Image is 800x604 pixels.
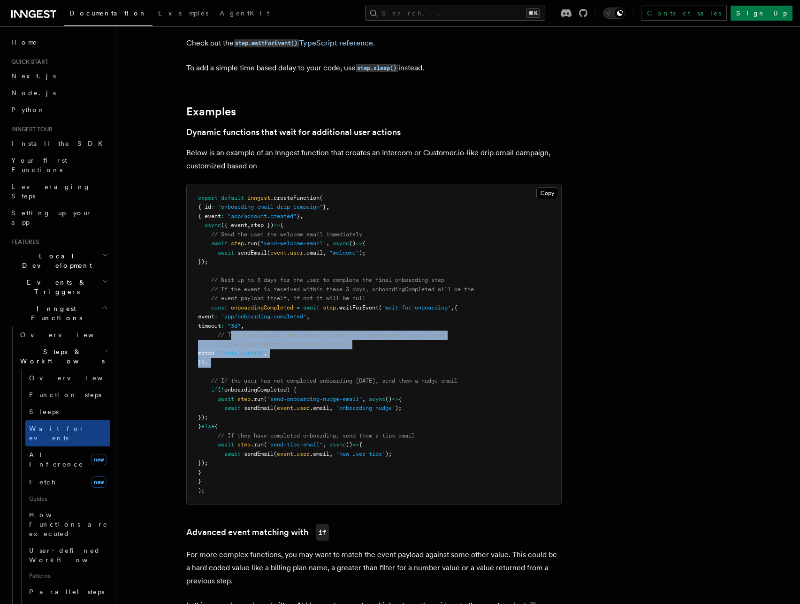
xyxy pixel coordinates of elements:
span: ( [267,249,270,256]
span: Fetch [29,478,56,486]
span: Setting up your app [11,209,92,226]
a: Node.js [8,84,110,101]
span: => [352,441,359,448]
span: match [198,350,214,356]
span: , [451,304,454,311]
span: .email [310,451,329,457]
a: Next.js [8,68,110,84]
span: ( [264,396,267,402]
span: Install the SDK [11,140,108,147]
span: { [359,441,362,448]
span: export [198,195,218,201]
span: Events & Triggers [8,278,102,296]
span: await [224,451,241,457]
span: "send-onboarding-nudge-email" [267,396,362,402]
span: Python [11,106,46,113]
span: }); [198,414,208,421]
a: How Functions are executed [25,506,110,542]
span: Next.js [11,72,56,80]
span: => [274,222,280,228]
span: if [211,386,218,393]
span: How Functions are executed [29,511,108,537]
span: Inngest tour [8,126,53,133]
span: ! [221,386,224,393]
span: step }) [251,222,274,228]
span: { [398,396,402,402]
span: , [323,441,326,448]
a: Contact sales [641,6,727,21]
a: Home [8,34,110,51]
a: Setting up your app [8,204,110,231]
span: Leveraging Steps [11,183,91,200]
span: "welcome" [329,249,359,256]
span: { [454,304,457,311]
span: onboardingCompleted [231,304,293,311]
span: } [198,423,201,430]
code: if [316,524,329,541]
a: step.sleep() [356,63,398,72]
span: "new_user_tips" [336,451,385,457]
span: { event [198,213,221,219]
span: async [329,441,346,448]
span: event [198,313,214,320]
span: new [91,454,107,465]
span: () [349,240,356,247]
span: } [198,469,201,476]
span: // Wait up to 3 days for the user to complete the final onboarding step [211,277,444,283]
a: Sleeps [25,403,110,420]
a: Dynamic functions that wait for additional user actions [186,126,401,139]
span: , [247,222,251,228]
a: Overview [16,326,110,343]
span: ( [379,304,382,311]
span: , [326,240,329,247]
span: => [356,240,362,247]
button: Toggle dark mode [603,8,625,19]
span: await [303,304,320,311]
span: step [323,304,336,311]
span: await [211,240,228,247]
span: : [221,213,224,219]
span: Node.js [11,89,56,97]
code: step.waitForEvent() [234,39,299,47]
span: Inngest Functions [8,304,101,323]
span: Your first Functions [11,157,67,174]
span: "3d" [228,323,241,329]
span: ({ event [221,222,247,228]
span: async [333,240,349,247]
span: . [293,451,297,457]
span: // If the event is received within these 3 days, onboardingCompleted will be the [211,286,474,293]
span: Parallel steps [29,588,104,596]
span: event [277,451,293,457]
span: "send-tips-email" [267,441,323,448]
a: Your first Functions [8,152,110,178]
span: "app/account.created" [228,213,297,219]
span: .run [251,396,264,402]
span: default [221,195,244,201]
span: } [297,213,300,219]
span: user [290,249,303,256]
span: timeout [198,323,221,329]
span: : [214,313,218,320]
span: = [297,304,300,311]
span: "onboarding-email-drip-campaign" [218,204,323,210]
span: "wait-for-onboarding" [382,304,451,311]
span: event [270,249,287,256]
span: // event payload itself, if not it will be null [211,295,366,302]
span: // If the user has not completed onboarding [DATE], send them a nudge email [211,377,457,384]
span: , [306,313,310,320]
a: Python [8,101,110,118]
span: { [214,423,218,430]
span: () [385,396,392,402]
span: await [224,405,241,411]
span: ( [264,441,267,448]
span: Home [11,38,38,47]
span: step [237,396,251,402]
span: ( [274,405,277,411]
span: , [300,213,303,219]
span: AgentKit [220,9,269,17]
button: Copy [536,187,558,199]
span: Guides [25,491,110,506]
a: Sign Up [731,6,792,21]
a: Documentation [64,3,152,26]
span: ); [385,451,392,457]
